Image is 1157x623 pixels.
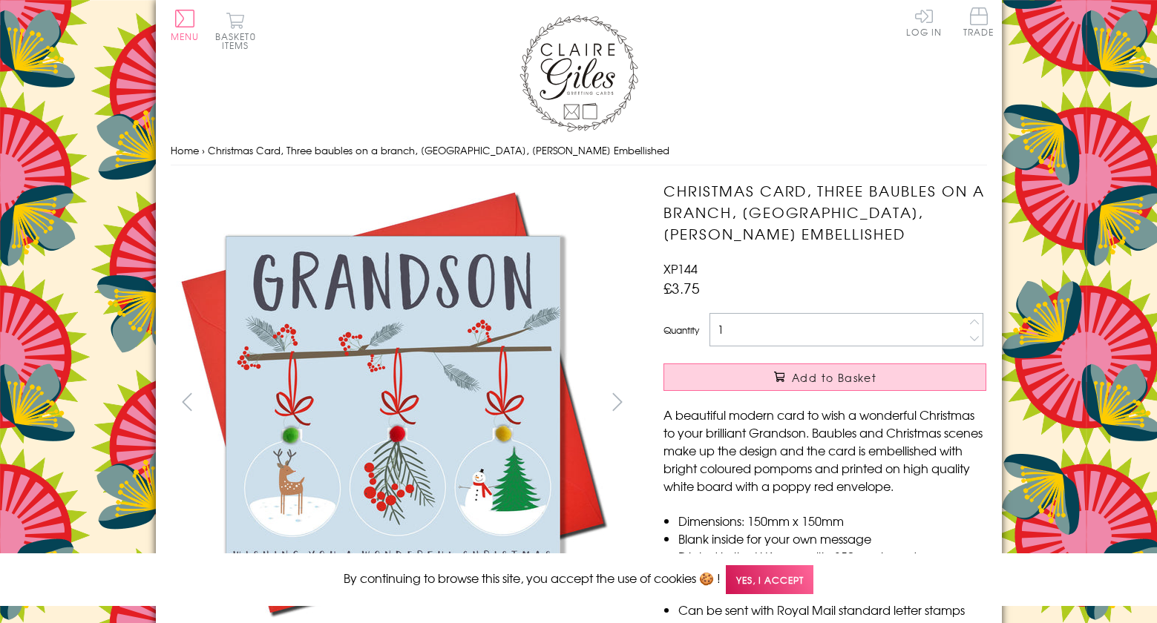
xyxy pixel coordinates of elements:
li: Can be sent with Royal Mail standard letter stamps [678,601,986,619]
button: next [600,385,634,418]
li: Printed in the U.K on quality 350gsm board [678,547,986,565]
span: XP144 [663,260,698,277]
img: Claire Giles Greetings Cards [519,15,638,132]
li: Dimensions: 150mm x 150mm [678,512,986,530]
span: 0 items [222,30,256,52]
span: Menu [171,30,200,43]
span: › [202,143,205,157]
a: Home [171,143,199,157]
a: Log In [906,7,942,36]
button: Menu [171,10,200,41]
span: £3.75 [663,277,700,298]
span: Trade [963,7,994,36]
span: Add to Basket [792,370,876,385]
button: Basket0 items [215,12,256,50]
a: Trade [963,7,994,39]
button: prev [171,385,204,418]
button: Add to Basket [663,363,986,391]
span: Christmas Card, Three baubles on a branch, [GEOGRAPHIC_DATA], [PERSON_NAME] Embellished [208,143,669,157]
nav: breadcrumbs [171,136,987,166]
p: A beautiful modern card to wish a wonderful Christmas to your brilliant Grandson. Baubles and Chr... [663,406,986,495]
li: Blank inside for your own message [678,530,986,547]
label: Quantity [663,323,699,337]
h1: Christmas Card, Three baubles on a branch, [GEOGRAPHIC_DATA], [PERSON_NAME] Embellished [663,180,986,244]
span: Yes, I accept [726,565,813,594]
